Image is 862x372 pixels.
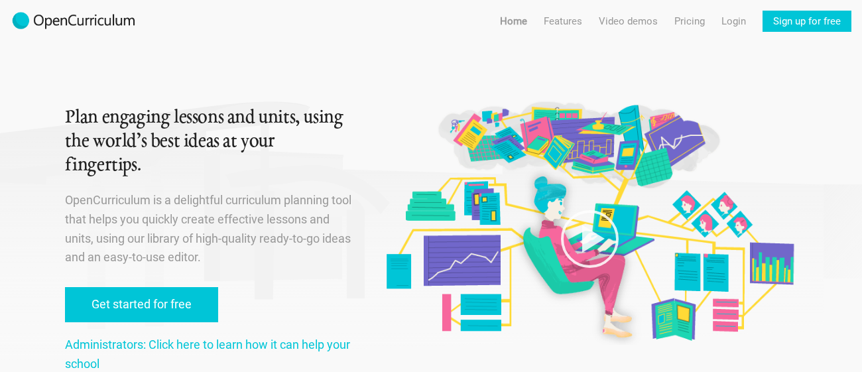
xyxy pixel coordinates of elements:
[65,106,353,178] h1: Plan engaging lessons and units, using the world’s best ideas at your fingertips.
[65,287,218,322] a: Get started for free
[11,11,137,32] img: 2017-logo-m.png
[721,11,746,32] a: Login
[544,11,582,32] a: Features
[599,11,658,32] a: Video demos
[65,338,350,371] a: Administrators: Click here to learn how it can help your school
[763,11,851,32] a: Sign up for free
[674,11,705,32] a: Pricing
[65,191,353,267] p: OpenCurriculum is a delightful curriculum planning tool that helps you quickly create effective l...
[500,11,527,32] a: Home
